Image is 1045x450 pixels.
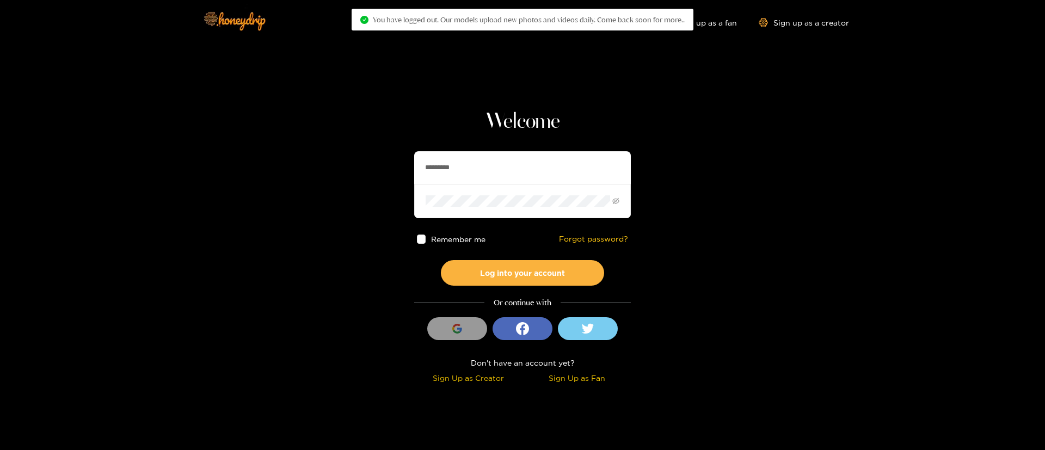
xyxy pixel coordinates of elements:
div: Or continue with [414,297,631,309]
span: eye-invisible [612,198,619,205]
a: Forgot password? [559,235,628,244]
span: You have logged out. Our models upload new photos and videos daily. Come back soon for more.. [373,15,685,24]
div: Sign Up as Creator [417,372,520,384]
div: Don't have an account yet? [414,356,631,369]
h1: Welcome [414,109,631,135]
span: Remember me [432,235,486,243]
button: Log into your account [441,260,604,286]
a: Sign up as a fan [662,18,737,27]
a: Sign up as a creator [759,18,849,27]
div: Sign Up as Fan [525,372,628,384]
span: check-circle [360,16,368,24]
